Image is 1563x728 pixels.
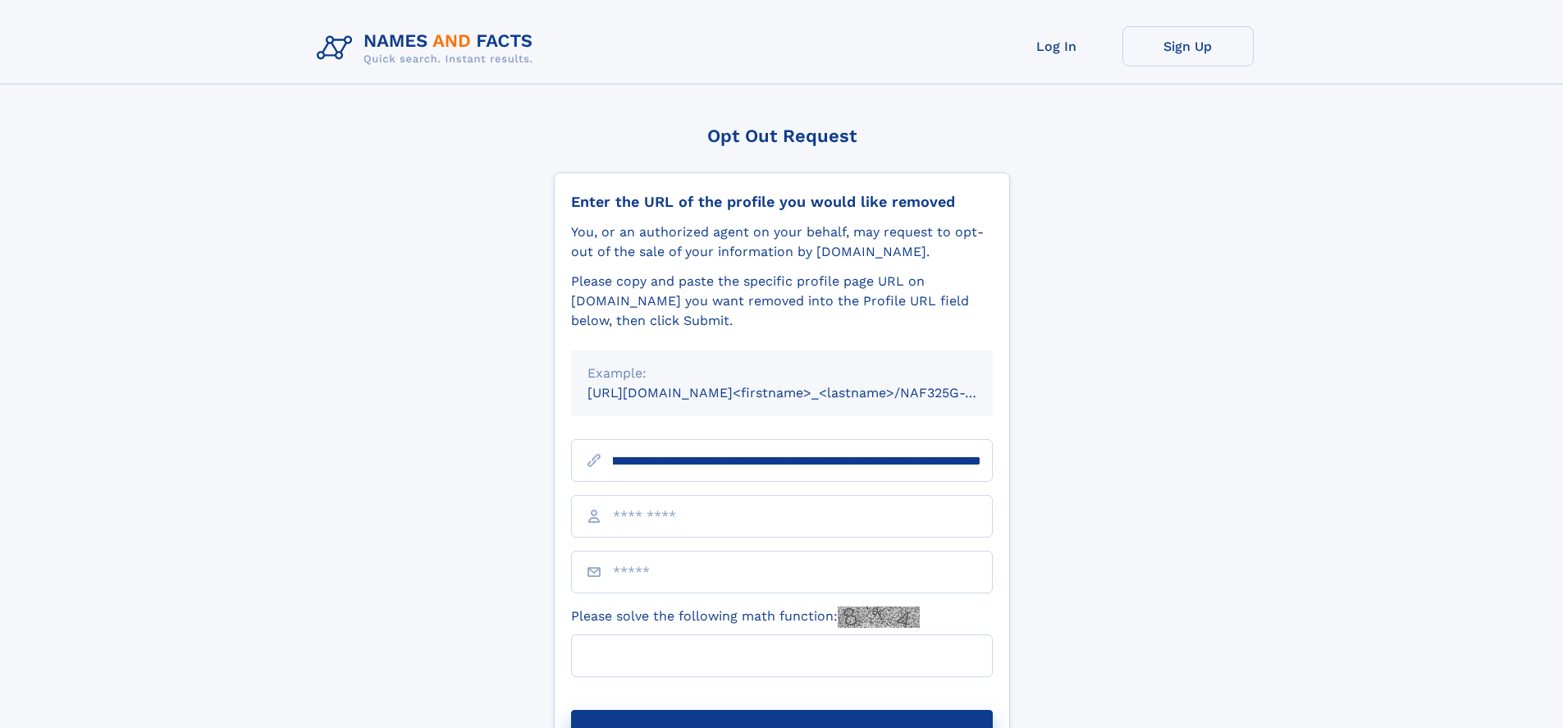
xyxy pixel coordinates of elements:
[554,126,1010,146] div: Opt Out Request
[571,272,993,331] div: Please copy and paste the specific profile page URL on [DOMAIN_NAME] you want removed into the Pr...
[571,607,920,628] label: Please solve the following math function:
[587,385,1024,401] small: [URL][DOMAIN_NAME]<firstname>_<lastname>/NAF325G-xxxxxxxx
[310,26,546,71] img: Logo Names and Facts
[991,26,1122,66] a: Log In
[571,222,993,262] div: You, or an authorized agent on your behalf, may request to opt-out of the sale of your informatio...
[571,193,993,211] div: Enter the URL of the profile you would like removed
[1122,26,1254,66] a: Sign Up
[587,364,976,383] div: Example:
